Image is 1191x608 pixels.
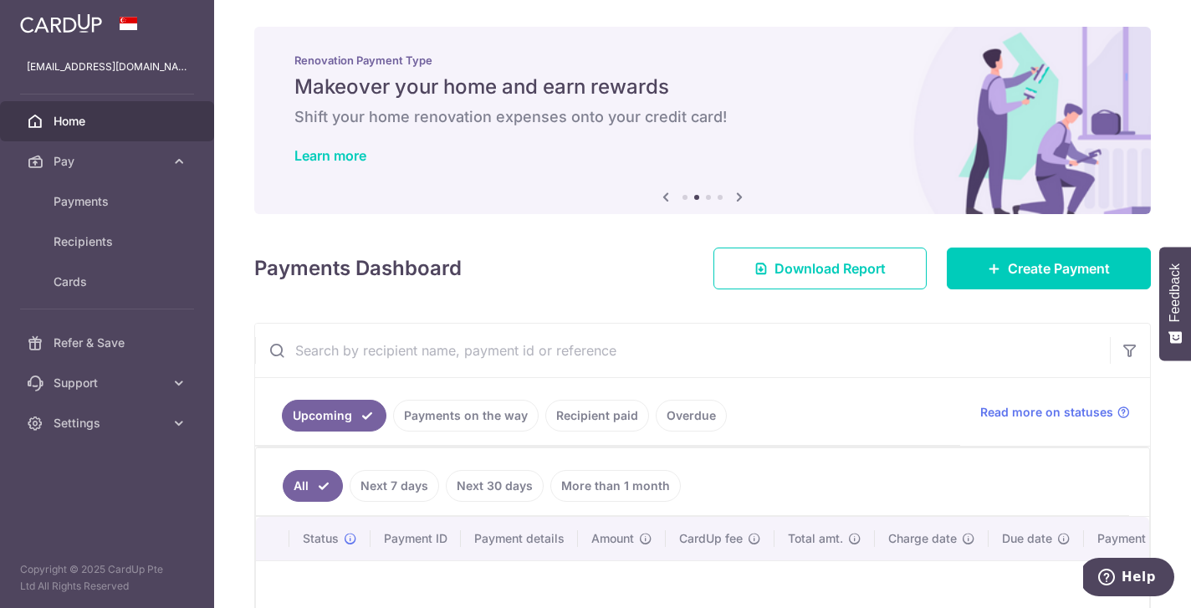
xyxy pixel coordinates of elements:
a: More than 1 month [550,470,681,502]
img: CardUp [20,13,102,33]
span: Refer & Save [54,335,164,351]
th: Payment details [461,517,578,560]
a: All [283,470,343,502]
span: CardUp fee [679,530,743,547]
span: Cards [54,273,164,290]
span: Recipients [54,233,164,250]
input: Search by recipient name, payment id or reference [255,324,1110,377]
h4: Payments Dashboard [254,253,462,284]
span: Amount [591,530,634,547]
h6: Shift your home renovation expenses onto your credit card! [294,107,1111,127]
th: Payment ID [371,517,461,560]
a: Read more on statuses [980,404,1130,421]
span: Support [54,375,164,391]
span: Download Report [774,258,886,278]
span: Create Payment [1008,258,1110,278]
span: Read more on statuses [980,404,1113,421]
span: Due date [1002,530,1052,547]
a: Payments on the way [393,400,539,432]
a: Next 7 days [350,470,439,502]
span: Total amt. [788,530,843,547]
a: Recipient paid [545,400,649,432]
a: Upcoming [282,400,386,432]
a: Next 30 days [446,470,544,502]
p: Renovation Payment Type [294,54,1111,67]
h5: Makeover your home and earn rewards [294,74,1111,100]
span: Home [54,113,164,130]
p: [EMAIL_ADDRESS][DOMAIN_NAME] [27,59,187,75]
span: Feedback [1168,263,1183,322]
span: Settings [54,415,164,432]
span: Payments [54,193,164,210]
span: Pay [54,153,164,170]
button: Feedback - Show survey [1159,247,1191,360]
span: Charge date [888,530,957,547]
a: Overdue [656,400,727,432]
iframe: Opens a widget where you can find more information [1083,558,1174,600]
img: Renovation banner [254,27,1151,214]
a: Create Payment [947,248,1151,289]
span: Status [303,530,339,547]
a: Download Report [713,248,927,289]
a: Learn more [294,147,366,164]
